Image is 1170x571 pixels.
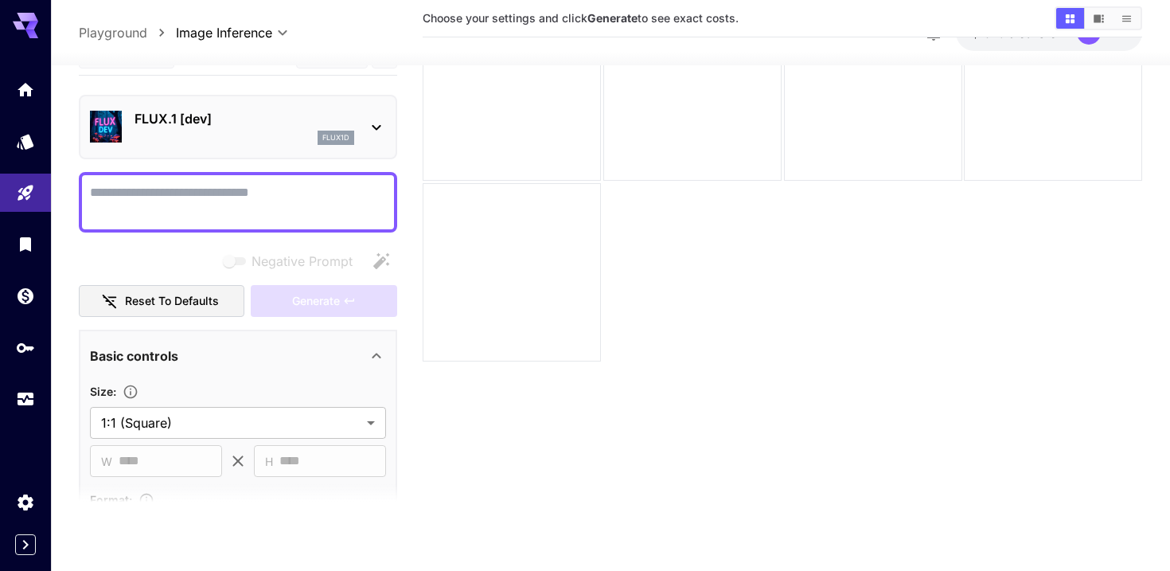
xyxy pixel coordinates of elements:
span: Choose your settings and click to see exact costs. [423,11,739,25]
button: Reset to defaults [79,284,244,317]
button: Show images in grid view [1056,8,1084,29]
p: flux1d [322,132,349,143]
nav: breadcrumb [79,23,176,42]
div: Show images in grid viewShow images in video viewShow images in list view [1055,6,1142,30]
b: Generate [587,11,638,25]
p: Basic controls [90,346,178,365]
span: Negative prompts are not compatible with the selected model. [220,251,365,271]
span: credits left [1008,26,1064,40]
span: H [265,452,273,470]
div: Usage [16,389,35,409]
span: Size : [90,384,116,397]
p: FLUX.1 [dev] [135,109,354,128]
span: W [101,452,112,470]
div: Home [16,80,35,100]
button: Show images in list view [1113,8,1141,29]
div: Wallet [16,286,35,306]
span: Image Inference [176,23,272,42]
span: $18.19 [972,26,1008,40]
button: Show images in video view [1085,8,1113,29]
span: Negative Prompt [252,252,353,271]
button: Expand sidebar [15,534,36,555]
button: Adjust the dimensions of the generated image by specifying its width and height in pixels, or sel... [116,384,145,400]
div: API Keys [16,338,35,358]
div: Settings [16,492,35,512]
div: FLUX.1 [dev]flux1d [90,103,386,151]
div: Playground [16,183,35,203]
div: Models [16,131,35,151]
span: 1:1 (Square) [101,413,361,432]
div: Library [16,234,35,254]
a: Playground [79,23,147,42]
div: Basic controls [90,336,386,374]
